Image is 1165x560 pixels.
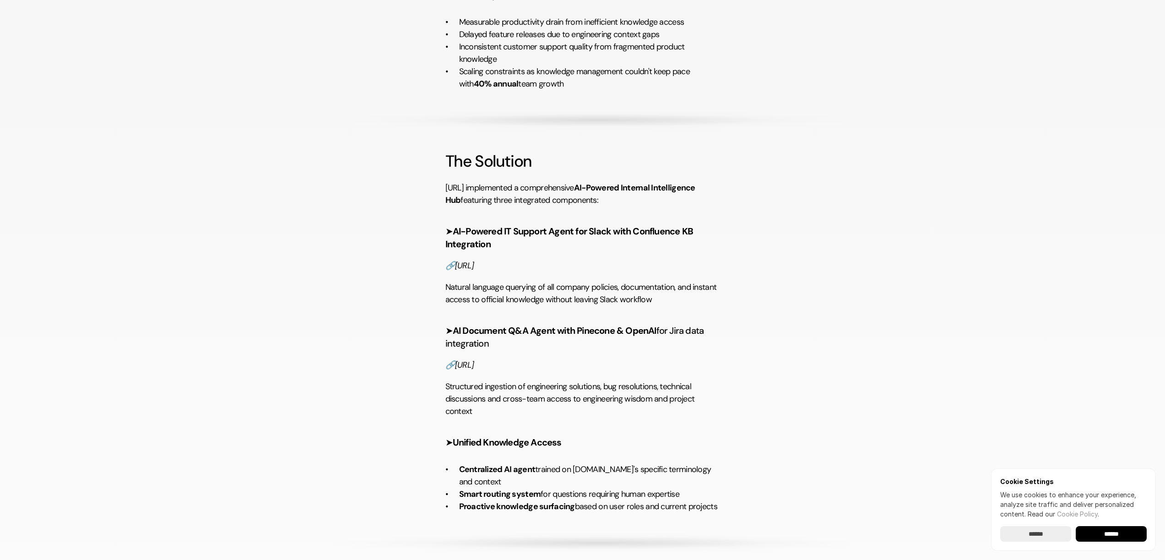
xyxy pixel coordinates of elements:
[453,325,656,337] strong: AI Document Q&A Agent with Pinecone & OpenAI
[459,41,720,65] p: Inconsistent customer support quality from fragmented product knowledge
[459,489,541,500] strong: Smart routing system
[455,359,474,370] a: [URL]
[459,16,720,28] p: Measurable productivity drain from inefficient knowledge access
[445,182,697,206] strong: AI-Powered Internal Intelligence Hub
[445,436,720,449] h4: ➤
[1028,510,1099,518] span: Read our .
[459,500,720,513] p: based on user roles and current projects
[445,281,720,306] p: Natural language querying of all company policies, documentation, and instant access to official ...
[445,381,720,418] p: Structured ingestion of engineering solutions, bug resolutions, technical discussions and cross-t...
[459,65,720,90] p: Scaling constraints as knowledge management couldn't keep pace with team growth
[445,151,532,172] strong: The Solution
[459,501,575,512] strong: Proactive knowledge surfacing
[445,225,695,250] strong: AI-Powered IT Support Agent for Slack with Confluence KB Integration
[459,463,720,488] p: trained on [DOMAIN_NAME]'s specific terminology and context
[1000,478,1147,485] h6: Cookie Settings
[459,488,720,500] p: for questions requiring human expertise
[445,260,455,271] em: 🔗
[1057,510,1098,518] a: Cookie Policy
[453,436,562,448] strong: Unified Knowledge Access
[459,464,536,475] strong: Centralized AI agent
[445,225,720,250] h4: ➤
[445,182,720,207] p: [URL] implemented a comprehensive featuring three integrated components:
[1000,490,1147,519] p: We use cookies to enhance your experience, analyze site traffic and deliver personalized content.
[445,359,455,370] em: 🔗
[474,78,519,89] strong: 40% annual
[455,260,474,271] a: [URL]
[459,28,720,41] p: Delayed feature releases due to engineering context gaps
[445,324,720,350] h4: ➤ for Jira data integration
